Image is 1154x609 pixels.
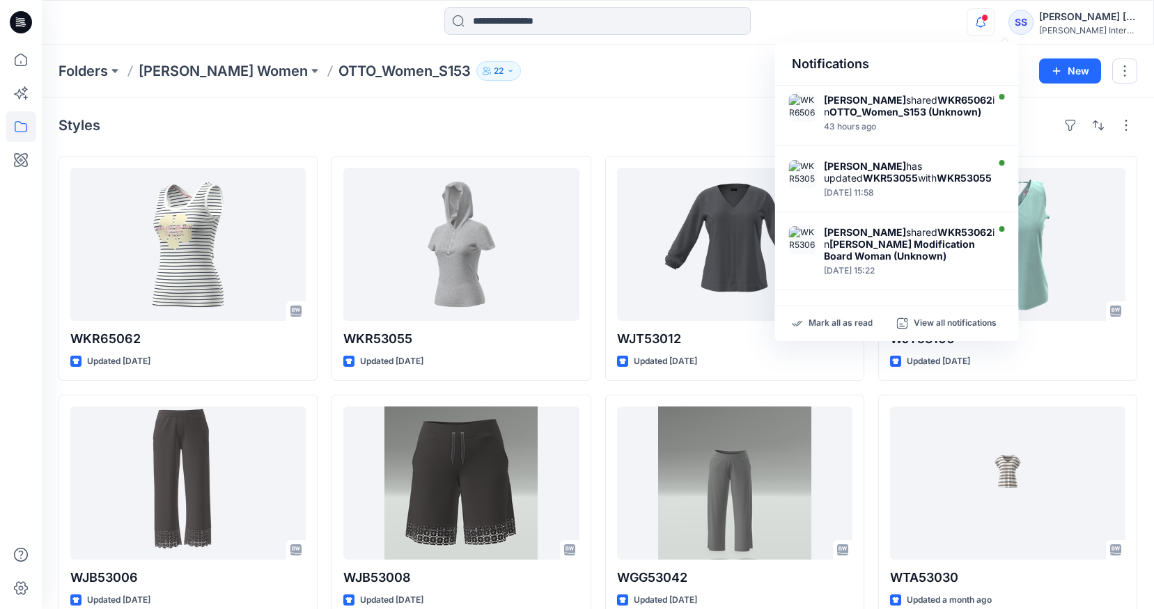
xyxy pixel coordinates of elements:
div: Wednesday, September 24, 2025 08:46 [824,122,997,132]
p: Updated [DATE] [360,593,423,608]
p: WGG53042 [617,568,852,587]
div: [PERSON_NAME] International [1039,25,1137,35]
div: Notifications [775,43,1019,86]
p: Updated [DATE] [907,354,970,369]
p: Updated [DATE] [360,354,423,369]
p: Updated [DATE] [634,593,697,608]
a: WKR53055 [343,168,579,321]
strong: [PERSON_NAME] Modification Board Woman (Unknown) [824,238,975,262]
div: Tuesday, September 23, 2025 11:58 [824,188,992,198]
div: shared in [824,226,997,262]
p: WTA53030 [890,568,1125,587]
strong: WKR53055 [863,172,918,184]
p: WJB53008 [343,568,579,587]
a: WJT53012 [617,168,852,321]
strong: [PERSON_NAME] [824,226,906,238]
a: WJB53006 [70,406,306,560]
p: Mark all as read [809,317,873,330]
a: [PERSON_NAME] Women [139,61,308,81]
p: Updated [DATE] [634,354,697,369]
a: WKR65062 [70,168,306,321]
strong: OTTO_Women_S153 (Unknown) [829,106,981,118]
a: WJB53008 [343,406,579,560]
div: SS [1008,10,1034,35]
button: New [1039,58,1101,84]
p: WJT53012 [617,329,852,349]
p: WJB53006 [70,568,306,587]
p: Updated [DATE] [87,593,150,608]
p: 22 [494,63,504,79]
div: shared in [824,94,997,118]
a: Folders [59,61,108,81]
button: 22 [476,61,521,81]
strong: [PERSON_NAME] [824,94,906,106]
div: [PERSON_NAME] [PERSON_NAME] [1039,8,1137,25]
img: WKR53062 [789,226,817,254]
p: Updated a month ago [907,593,992,608]
p: OTTO_Women_S153 [338,61,471,81]
p: WKR53055 [343,329,579,349]
strong: WKR53055 [937,172,992,184]
div: has updated with [824,160,992,184]
p: View all notifications [914,317,997,330]
h4: Styles [59,117,100,134]
strong: WKR65062 [937,94,992,106]
p: WKR65062 [70,329,306,349]
div: Monday, September 22, 2025 15:22 [824,266,997,276]
img: WKR65062 [789,94,817,122]
img: WKR53055 [789,160,817,188]
strong: [PERSON_NAME] [824,160,906,172]
p: Updated [DATE] [87,354,150,369]
a: WGG53042 [617,406,852,560]
strong: WKR53062 [937,226,992,238]
a: WTA53030 [890,406,1125,560]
